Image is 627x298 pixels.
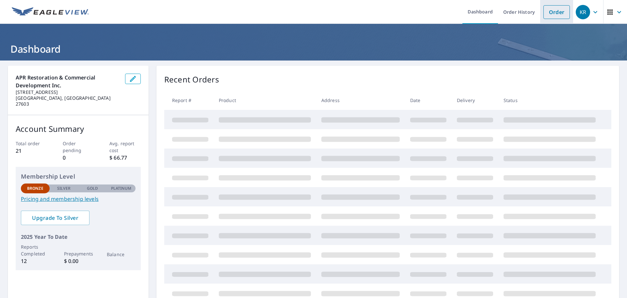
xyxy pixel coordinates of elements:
[21,257,50,265] p: 12
[498,91,601,110] th: Status
[87,185,98,191] p: Gold
[21,195,136,203] a: Pricing and membership levels
[109,154,141,162] p: $ 66.77
[16,74,120,89] p: APR Restoration & Commercial Development Inc.
[452,91,498,110] th: Delivery
[16,89,120,95] p: [STREET_ADDRESS]
[64,250,93,257] p: Prepayments
[26,214,84,221] span: Upgrade To Silver
[16,140,47,147] p: Total order
[27,185,43,191] p: Bronze
[164,91,214,110] th: Report #
[214,91,316,110] th: Product
[16,95,120,107] p: [GEOGRAPHIC_DATA], [GEOGRAPHIC_DATA] 27603
[63,140,94,154] p: Order pending
[16,123,141,135] p: Account Summary
[405,91,452,110] th: Date
[21,172,136,181] p: Membership Level
[109,140,141,154] p: Avg. report cost
[8,42,619,56] h1: Dashboard
[21,243,50,257] p: Reports Completed
[57,185,71,191] p: Silver
[16,147,47,155] p: 21
[543,5,570,19] a: Order
[63,154,94,162] p: 0
[21,233,136,241] p: 2025 Year To Date
[12,7,89,17] img: EV Logo
[576,5,590,19] div: KR
[164,74,219,85] p: Recent Orders
[316,91,405,110] th: Address
[107,251,136,258] p: Balance
[64,257,93,265] p: $ 0.00
[111,185,132,191] p: Platinum
[21,211,89,225] a: Upgrade To Silver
